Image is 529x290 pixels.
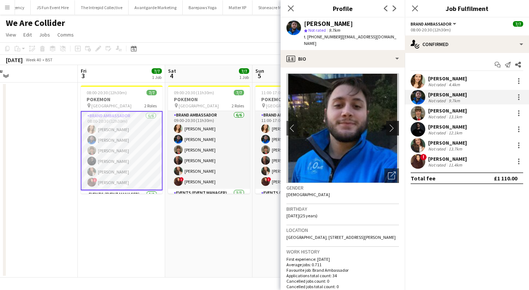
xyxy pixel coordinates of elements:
[304,34,396,46] span: | [EMAIL_ADDRESS][DOMAIN_NAME]
[6,31,16,38] span: View
[428,91,467,98] div: [PERSON_NAME]
[87,90,127,95] span: 08:00-20:30 (12h30m)
[405,4,529,13] h3: Job Fulfilment
[428,114,447,119] div: Not rated
[252,0,307,15] button: Stoneacre Motor Group
[428,82,447,87] div: Not rated
[144,103,157,108] span: 2 Roles
[308,27,326,33] span: Not rated
[81,68,87,74] span: Fri
[411,27,523,33] div: 08:00-20:30 (12h30m)
[179,103,219,108] span: [GEOGRAPHIC_DATA]
[304,34,342,39] span: t. [PHONE_NUMBER]
[428,146,447,152] div: Not rated
[428,123,467,130] div: [PERSON_NAME]
[234,90,244,95] span: 7/7
[286,278,399,284] p: Cancelled jobs count: 0
[168,111,250,189] app-card-role: Brand Ambassador6/609:00-20:30 (11h30m)[PERSON_NAME][PERSON_NAME][PERSON_NAME][PERSON_NAME][PERSO...
[93,178,97,182] span: !
[513,21,523,27] span: 7/7
[420,154,427,160] span: !
[384,168,399,183] div: Open photos pop-in
[286,206,399,212] h3: Birthday
[411,175,435,182] div: Total fee
[31,0,75,15] button: JS Fun Event Hire
[286,184,399,191] h3: Gender
[281,4,405,13] h3: Profile
[255,85,337,194] app-job-card: 11:00-17:00 (6h)7/7POKEMON [GEOGRAPHIC_DATA]2 RolesBrand Ambassador6/611:00-17:00 (6h)[PERSON_NAM...
[447,82,461,87] div: 4.4km
[80,72,87,80] span: 3
[81,85,163,194] app-job-card: 08:00-20:30 (12h30m)7/7POKEMON [GEOGRAPHIC_DATA]2 RolesBrand Ambassador6/608:00-20:30 (12h30m)[PE...
[152,75,161,80] div: 1 Job
[223,0,252,15] button: Matter XP
[286,192,330,197] span: [DEMOGRAPHIC_DATA]
[6,18,65,28] h1: We Are Collider
[428,162,447,168] div: Not rated
[286,267,399,273] p: Favourite job: Brand Ambassador
[286,284,399,289] p: Cancelled jobs total count: 0
[24,57,42,62] span: Week 40
[447,98,461,103] div: 9.7km
[405,35,529,53] div: Confirmed
[239,68,249,74] span: 7/7
[168,85,250,194] app-job-card: 09:00-20:30 (11h30m)7/7POKEMON [GEOGRAPHIC_DATA]2 RolesBrand Ambassador6/609:00-20:30 (11h30m)[PE...
[129,0,183,15] button: Avantgarde Marketing
[428,98,447,103] div: Not rated
[286,213,317,218] span: [DATE] (25 years)
[286,256,399,262] p: First experience: [DATE]
[411,21,452,27] span: Brand Ambassador
[428,107,467,114] div: [PERSON_NAME]
[286,273,399,278] p: Applications total count: 34
[267,177,271,182] span: !
[447,130,464,136] div: 12.1km
[428,75,467,82] div: [PERSON_NAME]
[168,96,250,103] h3: POKEMON
[255,96,337,103] h3: POKEMON
[254,72,264,80] span: 5
[239,75,249,80] div: 1 Job
[39,31,50,38] span: Jobs
[286,227,399,233] h3: Location
[428,130,447,136] div: Not rated
[23,31,32,38] span: Edit
[3,30,19,39] a: View
[146,90,157,95] span: 7/7
[174,90,214,95] span: 09:00-20:30 (11h30m)
[411,21,457,27] button: Brand Ambassador
[281,50,405,68] div: Bio
[20,30,35,39] a: Edit
[255,189,337,214] app-card-role: Events (Event Manager)1/1
[81,111,163,190] app-card-role: Brand Ambassador6/608:00-20:30 (12h30m)[PERSON_NAME][PERSON_NAME][PERSON_NAME][PERSON_NAME][PERSO...
[81,96,163,103] h3: POKEMON
[255,111,337,189] app-card-role: Brand Ambassador6/611:00-17:00 (6h)[PERSON_NAME][PERSON_NAME][PERSON_NAME][PERSON_NAME][PERSON_NA...
[54,30,77,39] a: Comms
[286,234,396,240] span: [GEOGRAPHIC_DATA], [STREET_ADDRESS][PERSON_NAME]
[447,146,464,152] div: 13.7km
[494,175,517,182] div: £1 110.00
[327,27,342,33] span: 9.7km
[261,90,291,95] span: 11:00-17:00 (6h)
[91,103,132,108] span: [GEOGRAPHIC_DATA]
[167,72,176,80] span: 4
[179,177,184,182] span: !
[428,156,467,162] div: [PERSON_NAME]
[183,0,223,15] button: Barepaws Yoga
[447,162,464,168] div: 11.4km
[81,190,163,215] app-card-role: Events (Event Manager)1/1
[266,103,306,108] span: [GEOGRAPHIC_DATA]
[255,68,264,74] span: Sun
[168,189,250,214] app-card-role: Events (Event Manager)1/1
[286,262,399,267] p: Average jobs: 0.711
[57,31,74,38] span: Comms
[286,248,399,255] h3: Work history
[75,0,129,15] button: The Intrepid Collective
[168,68,176,74] span: Sat
[447,114,464,119] div: 13.1km
[304,20,353,27] div: [PERSON_NAME]
[232,103,244,108] span: 2 Roles
[152,68,162,74] span: 7/7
